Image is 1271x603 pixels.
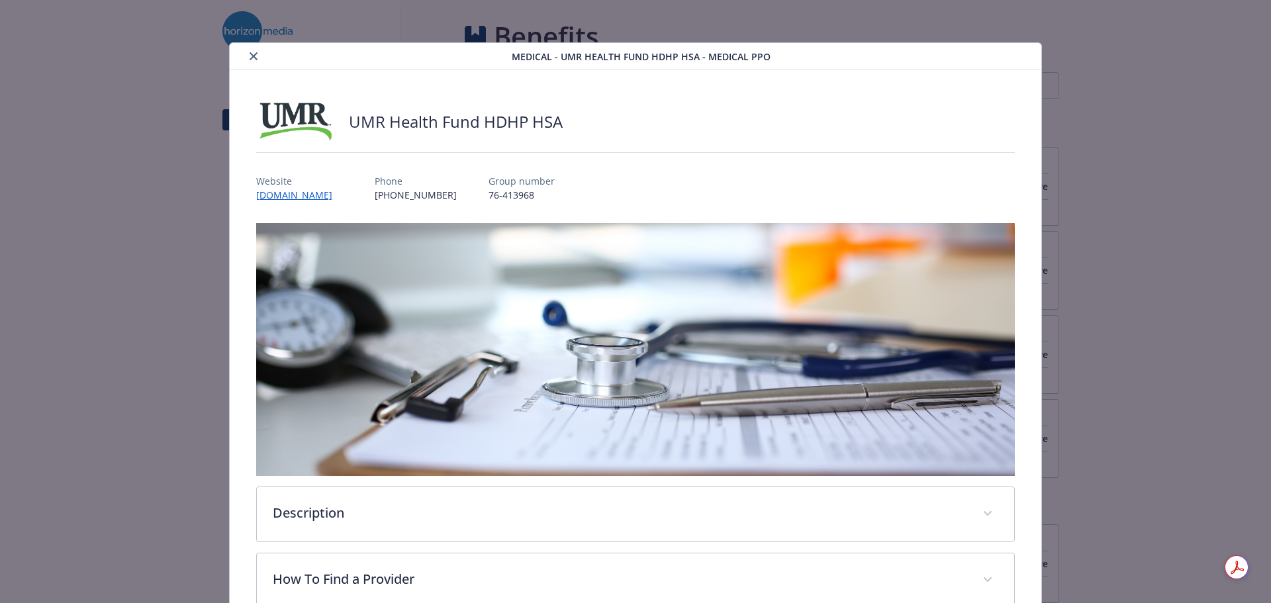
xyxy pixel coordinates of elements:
img: banner [256,223,1015,476]
p: Group number [489,174,555,188]
p: Website [256,174,343,188]
p: Phone [375,174,457,188]
a: [DOMAIN_NAME] [256,189,343,201]
p: How To Find a Provider [273,569,967,589]
span: Medical - UMR Health Fund HDHP HSA - Medical PPO [512,50,771,64]
button: close [246,48,261,64]
p: [PHONE_NUMBER] [375,188,457,202]
div: Description [257,487,1015,541]
p: Description [273,503,967,523]
p: 76-413968 [489,188,555,202]
img: UMR [256,102,336,142]
h2: UMR Health Fund HDHP HSA [349,111,563,133]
